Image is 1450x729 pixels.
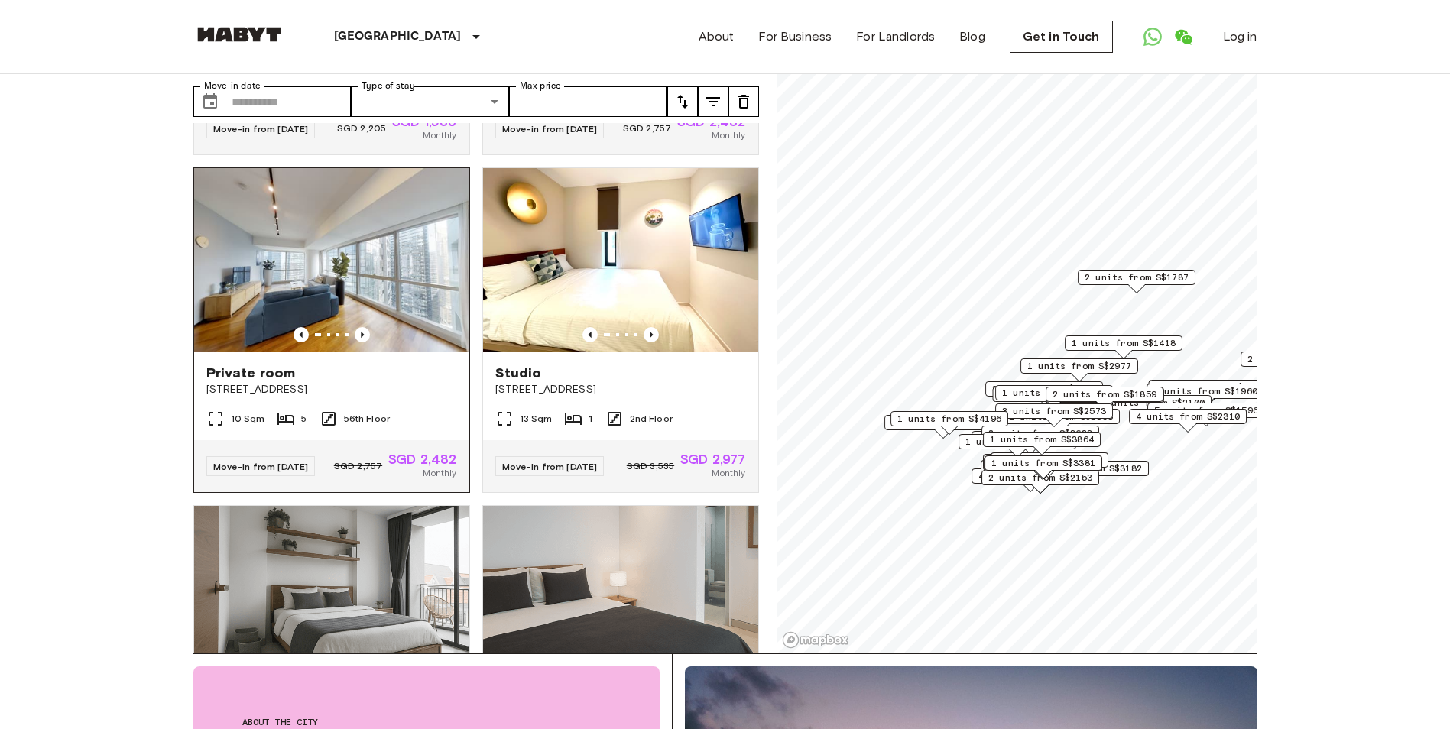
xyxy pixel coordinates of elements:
button: tune [728,86,759,117]
button: Previous image [355,327,370,342]
span: SGD 1,985 [392,115,456,128]
span: [STREET_ADDRESS] [495,382,746,397]
span: 2 units from S$1787 [1085,271,1189,284]
p: [GEOGRAPHIC_DATA] [334,28,462,46]
div: Map marker [1031,461,1149,484]
span: SGD 3,535 [627,459,674,473]
a: Open WhatsApp [1137,21,1168,52]
span: SGD 2,482 [677,115,745,128]
div: Map marker [1129,409,1247,433]
span: 3 units from S$1985 [992,382,1096,396]
div: Map marker [983,454,1101,478]
button: tune [667,86,698,117]
a: About [699,28,735,46]
span: 1 units from S$3182 [1038,462,1142,475]
img: Marketing picture of unit SG-01-110-001-001 [483,168,758,352]
span: 2 units from S$2100 [1101,396,1205,410]
label: Max price [520,79,561,92]
div: Map marker [992,387,1115,410]
span: Move-in from [DATE] [213,461,309,472]
div: Map marker [884,415,1002,439]
div: Map marker [981,470,1099,494]
span: 3 units from S$2573 [1002,404,1106,418]
div: Map marker [1241,352,1358,375]
span: 4 units from S$1680 [978,469,1082,483]
img: Marketing picture of unit SG-01-029-002-01 [194,506,469,689]
img: Marketing picture of unit SG-01-072-003-04 [194,168,469,352]
label: Move-in date [204,79,261,92]
button: Previous image [582,327,598,342]
span: 2 units from S$2406 [1247,352,1351,366]
div: Map marker [985,381,1103,405]
div: Map marker [991,452,1108,476]
span: 4 units from S$2310 [1136,410,1240,423]
span: 1 units from S$2977 [1027,359,1131,373]
a: For Business [758,28,832,46]
span: [STREET_ADDRESS] [206,382,457,397]
button: tune [698,86,728,117]
a: Marketing picture of unit SG-01-110-001-001Previous imagePrevious imageStudio[STREET_ADDRESS]13 S... [482,167,759,493]
div: Map marker [1046,387,1163,410]
span: 2nd Floor [630,412,673,426]
div: Map marker [984,456,1101,480]
div: Map marker [985,455,1102,479]
span: 2 units from S$1859 [1053,387,1156,401]
span: 1 units from S$4196 [897,412,1001,426]
span: Move-in from [DATE] [502,123,598,134]
span: 5 [301,412,307,426]
span: 10 Sqm [231,412,265,426]
div: Map marker [1020,358,1138,382]
span: Monthly [423,128,456,142]
span: 1 units from S$3864 [990,433,1094,446]
button: Previous image [644,327,659,342]
div: Map marker [1148,380,1271,403]
span: Move-in from [DATE] [213,123,309,134]
a: Blog [959,28,985,46]
span: Studio [495,364,542,382]
span: SGD 2,205 [337,122,386,135]
div: Map marker [972,468,1089,492]
div: Map marker [1094,395,1212,419]
div: Map marker [1078,270,1195,293]
span: About the city [242,715,611,729]
div: Map marker [1002,409,1120,433]
span: 13 Sqm [520,412,553,426]
span: Monthly [423,466,456,480]
span: 56th Floor [344,412,391,426]
div: Map marker [995,403,1113,427]
span: Move-in from [DATE] [502,461,598,472]
span: SGD 2,757 [623,122,671,135]
button: Choose date [195,86,225,117]
span: 1 units from S$4200 [997,453,1101,467]
span: 1 [589,412,592,426]
a: For Landlords [856,28,935,46]
a: Log in [1223,28,1257,46]
a: Get in Touch [1010,21,1113,53]
span: 1 units from S$2704 [965,435,1069,449]
div: Map marker [1147,384,1264,407]
span: SGD 2,482 [388,452,456,466]
div: Map marker [890,411,1008,435]
div: Map marker [983,432,1101,455]
label: Type of stay [362,79,415,92]
img: Marketing picture of unit SG-01-029-005-03 [483,506,758,689]
button: Previous image [294,327,309,342]
div: Map marker [1147,403,1265,426]
div: Map marker [995,385,1113,409]
img: Habyt [193,27,285,42]
div: Map marker [959,434,1076,458]
span: SGD 2,757 [334,459,382,473]
span: Monthly [712,466,745,480]
div: Map marker [1046,387,1164,411]
div: Map marker [981,460,1098,484]
a: Mapbox logo [782,631,849,649]
span: 5 units from S$1596 [1154,403,1258,417]
span: 1 units from S$1960 [1153,384,1257,398]
div: Map marker [1065,335,1182,359]
a: Marketing picture of unit SG-01-072-003-04Previous imagePrevious imagePrivate room[STREET_ADDRESS... [193,167,470,493]
span: 1 units from S$3024 [1002,386,1106,400]
a: Open WeChat [1168,21,1199,52]
span: 1 units from S$3381 [991,456,1095,470]
span: Monthly [712,128,745,142]
span: SGD 2,977 [680,452,745,466]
